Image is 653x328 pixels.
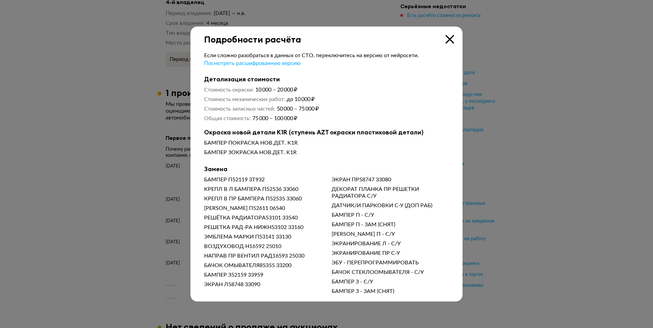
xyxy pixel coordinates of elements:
div: БАЧОК ОМЫВАТЕЛЯ85355 33200 [204,262,321,269]
span: Если сложно разобраться в данных от СТО, переключитесь на версию от нейросети. [204,53,419,58]
div: БАМПЕР П - С/У [332,212,449,218]
span: Посмотреть расшифрованную версию [204,61,301,66]
b: Замена [204,165,449,173]
div: БАМПЕР П52119 3T932 [204,176,321,183]
span: до 10 000 ₽ [287,97,315,102]
div: ДАТЧИК/И ПАРКОВКИ С-У (ДОП РАБ) [332,202,449,209]
div: ЭКРАНИРОВАНИЕ Л - С/У [332,240,449,247]
dt: Стоимость запасных частей [204,105,275,112]
div: КРЕПЛ В ПР БАМПЕРА П52535 33060 [204,195,321,202]
div: НАПРАВ ПР ВЕНТИЛ РАД16593 25030 [204,252,321,259]
div: ВОЗДУХОВОД Н16592 25010 [204,243,321,250]
b: Детализация стоимости [204,76,449,83]
div: ЭБУ - ПЕРЕПРОГРАММИРОВАТЬ [332,259,449,266]
div: БАМПЕР З - С/У [332,278,449,285]
div: ЭКРАН ПР58747 33080 [332,176,449,183]
b: Окраска новой детали K1R (ступень AZT окраски пластиковой детали) [204,129,449,136]
div: ЭКРАНИРОВАНИЕ ПР С-У [332,250,449,257]
div: [PERSON_NAME] П - С/У [332,231,449,237]
div: КРЕПЛ В Л БАМПЕРА П52536 33060 [204,186,321,193]
div: БАМПЕР З - ЗАМ (СНЯТ) [332,288,449,295]
span: 75 000 – 100 000 ₽ [252,116,297,121]
span: 50 000 – 75 000 ₽ [277,106,319,112]
div: [PERSON_NAME] П52611 06540 [204,205,321,212]
div: Подробности расчёта [190,27,463,45]
span: 10 000 – 20 000 ₽ [255,87,297,93]
dt: Стоимость окраски [204,86,254,93]
div: БАМПЕР П - ЗАМ (СНЯТ) [332,221,449,228]
div: БАЧОК СТЕКЛООМЫВАТЕЛЯ - С/У [332,269,449,276]
dt: Общая стоимость [204,115,251,122]
div: РЕШЁТКА РАДИАТОРА53101 33540 [204,214,321,221]
div: ЭКРАН Л58748 33090 [204,281,321,288]
div: ДЕКОРАТ ПЛАНКА ПР РЕШЕТКИ РАДИАТОРА С/У [332,186,449,199]
div: БАМПЕР ЗОКРАСКА НОВ.ДЕТ. K1R [204,149,449,156]
dt: Стоимость механических работ [204,96,285,103]
div: БАМПЕР ПОКРАСКА НОВ.ДЕТ. K1R [204,140,449,146]
div: ЭМБЛЕМА МАРКИ П53141 33130 [204,233,321,240]
div: БАМПЕР З52159 33959 [204,272,321,278]
div: РЕШЕТКА РАД-РА НИЖН53102 33160 [204,224,321,231]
